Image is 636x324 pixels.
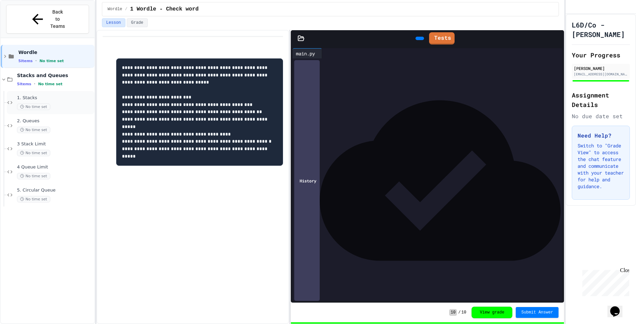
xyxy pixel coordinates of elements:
[17,150,50,156] span: No time set
[17,164,93,170] span: 4 Queue Limit
[572,50,630,60] h2: Your Progress
[39,59,64,63] span: No time set
[18,49,93,55] span: Wordle
[472,307,512,318] button: View grade
[35,58,37,64] span: •
[521,310,553,315] span: Submit Answer
[6,5,89,34] button: Back to Teams
[17,104,50,110] span: No time set
[3,3,47,43] div: Chat with us now!Close
[578,131,624,140] h3: Need Help?
[17,95,93,101] span: 1. Stacks
[17,173,50,179] span: No time set
[458,310,461,315] span: /
[449,309,457,316] span: 10
[34,81,35,87] span: •
[574,65,628,71] div: [PERSON_NAME]
[516,307,559,318] button: Submit Answer
[17,187,93,193] span: 5. Circular Queue
[17,72,93,78] span: Stacks and Queues
[17,118,93,124] span: 2. Queues
[108,6,122,12] span: Wordle
[130,5,199,13] span: 1 Wordle - Check word
[293,48,322,58] div: main.py
[17,141,93,147] span: 3 Stack Limit
[17,196,50,202] span: No time set
[572,112,630,120] div: No due date set
[50,8,66,30] span: Back to Teams
[578,142,624,190] p: Switch to "Grade View" to access the chat feature and communicate with your teacher for help and ...
[461,310,466,315] span: 10
[294,60,320,301] div: History
[429,32,455,44] a: Tests
[607,297,629,317] iframe: chat widget
[38,82,63,86] span: No time set
[127,18,148,27] button: Grade
[17,127,50,133] span: No time set
[574,72,628,77] div: [EMAIL_ADDRESS][DOMAIN_NAME]
[17,82,31,86] span: 5 items
[580,267,629,296] iframe: chat widget
[572,20,630,39] h1: L6D/Co - [PERSON_NAME]
[572,90,630,109] h2: Assignment Details
[293,50,318,57] div: main.py
[125,6,127,12] span: /
[102,18,125,27] button: Lesson
[18,59,33,63] span: 5 items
